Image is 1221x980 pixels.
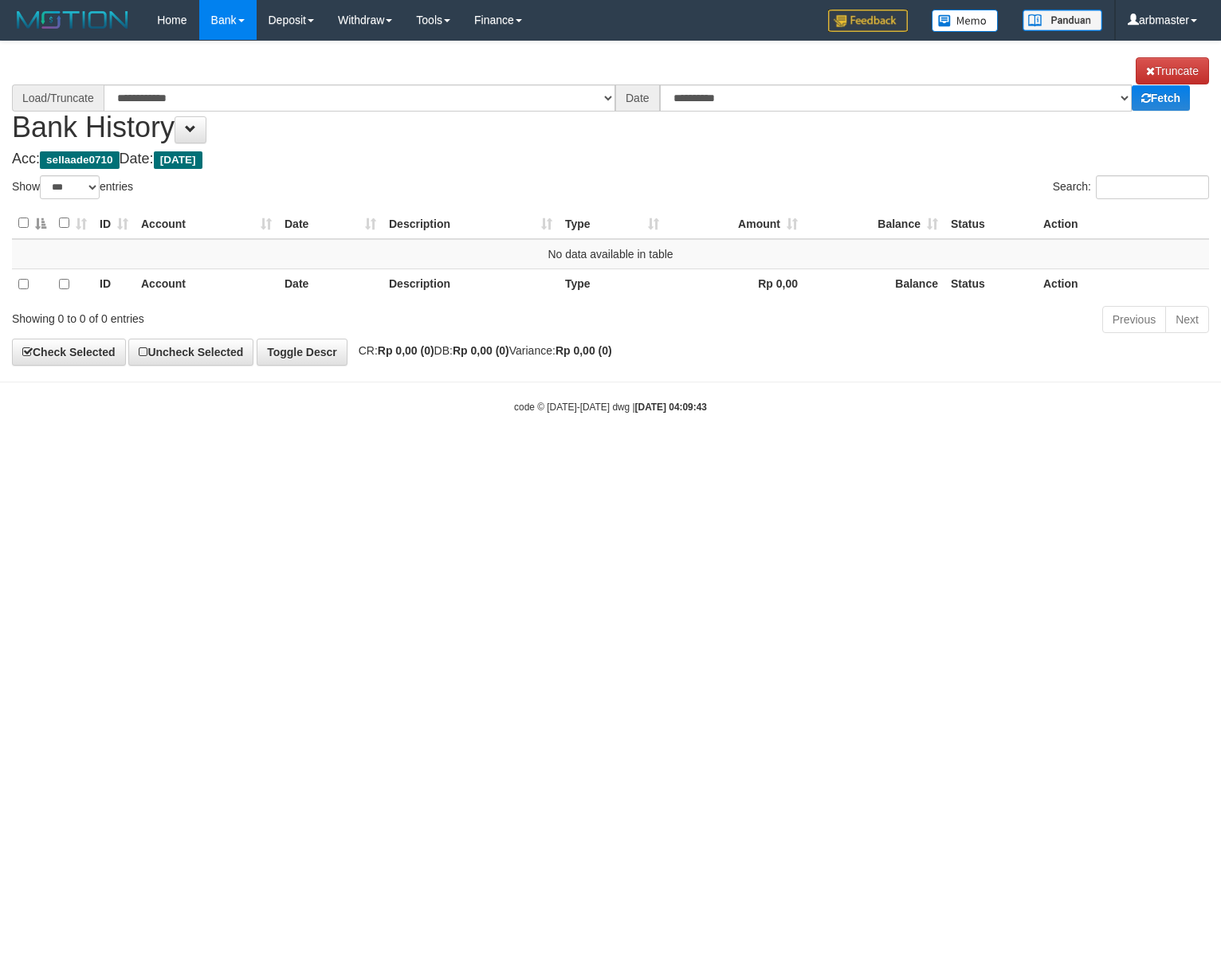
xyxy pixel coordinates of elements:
[93,269,135,300] th: ID
[12,151,1209,167] h4: Acc: Date:
[804,208,944,239] th: Balance: activate to sort column ascending
[514,402,707,413] small: code © [DATE]-[DATE] dwg |
[615,84,660,112] div: Date
[278,269,383,300] th: Date
[12,304,497,327] div: Showing 0 to 0 of 0 entries
[154,151,202,169] span: [DATE]
[383,269,559,300] th: Description
[804,269,944,300] th: Balance
[559,269,665,300] th: Type
[40,175,100,199] select: Showentries
[383,208,559,239] th: Description: activate to sort column ascending
[1165,306,1209,333] a: Next
[378,344,434,357] strong: Rp 0,00 (0)
[1053,175,1209,199] label: Search:
[12,84,104,112] div: Load/Truncate
[135,208,278,239] th: Account: activate to sort column ascending
[944,269,1037,300] th: Status
[665,208,804,239] th: Amount: activate to sort column ascending
[1136,57,1209,84] a: Truncate
[1037,208,1209,239] th: Action
[128,339,253,366] a: Uncheck Selected
[1023,10,1102,31] img: panduan.png
[93,208,135,239] th: ID: activate to sort column ascending
[944,208,1037,239] th: Status
[257,339,347,366] a: Toggle Descr
[1096,175,1209,199] input: Search:
[53,208,93,239] th: : activate to sort column ascending
[1037,269,1209,300] th: Action
[828,10,908,32] img: Feedback.jpg
[559,208,665,239] th: Type: activate to sort column ascending
[135,269,278,300] th: Account
[351,344,612,357] span: CR: DB: Variance:
[12,208,53,239] th: : activate to sort column descending
[453,344,509,357] strong: Rp 0,00 (0)
[665,269,804,300] th: Rp 0,00
[556,344,612,357] strong: Rp 0,00 (0)
[932,10,999,32] img: Button%20Memo.svg
[12,239,1209,269] td: No data available in table
[12,8,133,32] img: MOTION_logo.png
[12,339,126,366] a: Check Selected
[40,151,120,169] span: sellaade0710
[1132,85,1190,111] a: Fetch
[12,175,133,199] label: Show entries
[1102,306,1166,333] a: Previous
[635,402,707,413] strong: [DATE] 04:09:43
[12,57,1209,143] h1: Bank History
[278,208,383,239] th: Date: activate to sort column ascending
